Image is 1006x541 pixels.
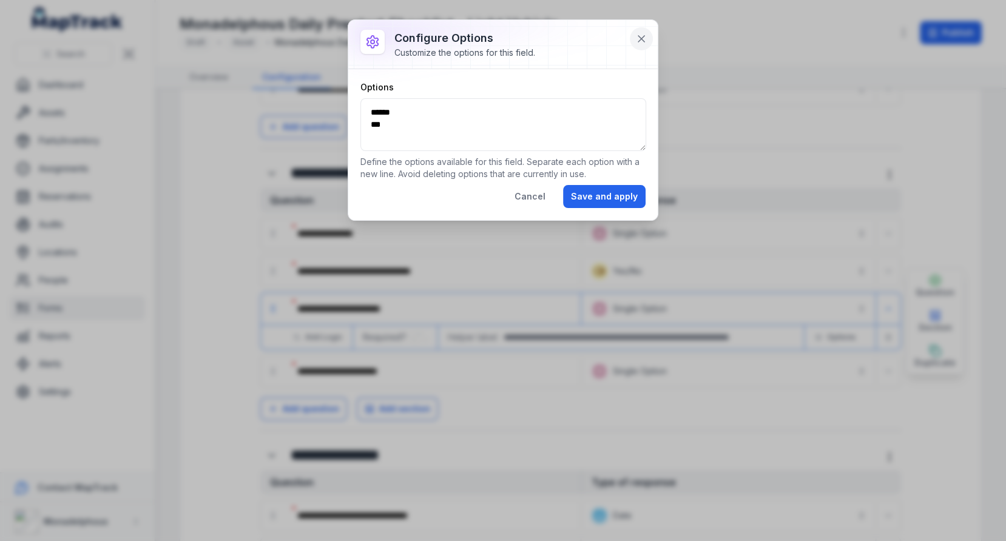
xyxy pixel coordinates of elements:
[360,156,646,180] p: Define the options available for this field. Separate each option with a new line. Avoid deleting...
[563,185,646,208] button: Save and apply
[394,47,535,59] div: Customize the options for this field.
[507,185,553,208] button: Cancel
[360,81,394,93] label: Options
[394,30,535,47] h3: Configure options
